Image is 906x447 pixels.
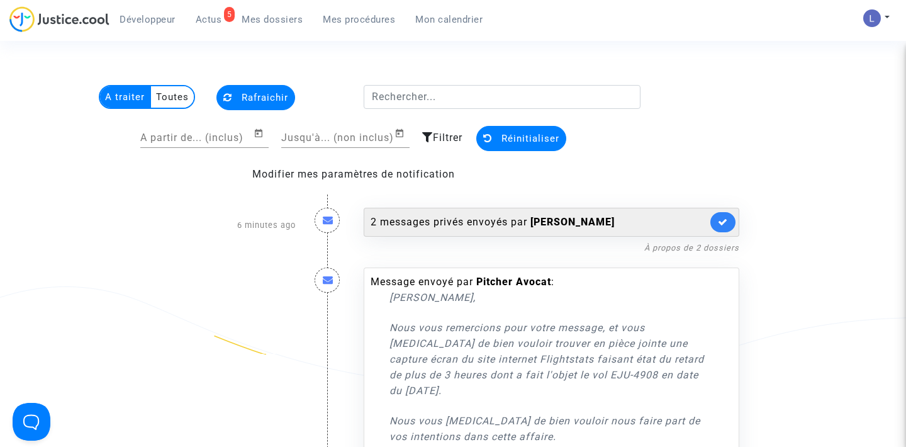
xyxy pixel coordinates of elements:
multi-toggle-item: Toutes [151,86,194,108]
img: jc-logo.svg [9,6,109,32]
button: Rafraichir [216,85,295,110]
span: Mes procédures [323,14,395,25]
b: Pitcher Avocat [476,276,551,288]
img: AATXAJzI13CaqkJmx-MOQUbNyDE09GJ9dorwRvFSQZdH=s96-c [863,9,881,27]
a: Mes dossiers [232,10,313,29]
button: Open calendar [394,126,410,141]
span: Actus [196,14,222,25]
a: Développeur [109,10,186,29]
span: Réinitialiser [501,133,559,144]
a: À propos de 2 dossiers [644,243,739,252]
a: Modifier mes paramètres de notification [252,168,455,180]
p: Nous vous remercions pour votre message, et vous [MEDICAL_DATA] de bien vouloir trouver en pièce ... [389,320,707,399]
input: Rechercher... [364,85,641,109]
a: Mes procédures [313,10,405,29]
multi-toggle-item: A traiter [100,86,151,108]
p: [PERSON_NAME], [389,290,707,305]
span: Rafraichir [242,92,288,103]
div: 5 [224,7,235,22]
button: Open calendar [254,126,269,141]
a: Mon calendrier [405,10,493,29]
iframe: Help Scout Beacon - Open [13,403,50,441]
span: Filtrer [433,132,462,144]
button: Réinitialiser [476,126,566,151]
div: 6 minutes ago [157,195,305,255]
b: [PERSON_NAME] [530,216,615,228]
span: Développeur [120,14,176,25]
span: Mes dossiers [242,14,303,25]
div: 2 messages privés envoyés par [371,215,707,230]
p: Nous vous [MEDICAL_DATA] de bien vouloir nous faire part de vos intentions dans cette affaire. [389,413,707,444]
span: Mon calendrier [415,14,483,25]
a: 5Actus [186,10,232,29]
